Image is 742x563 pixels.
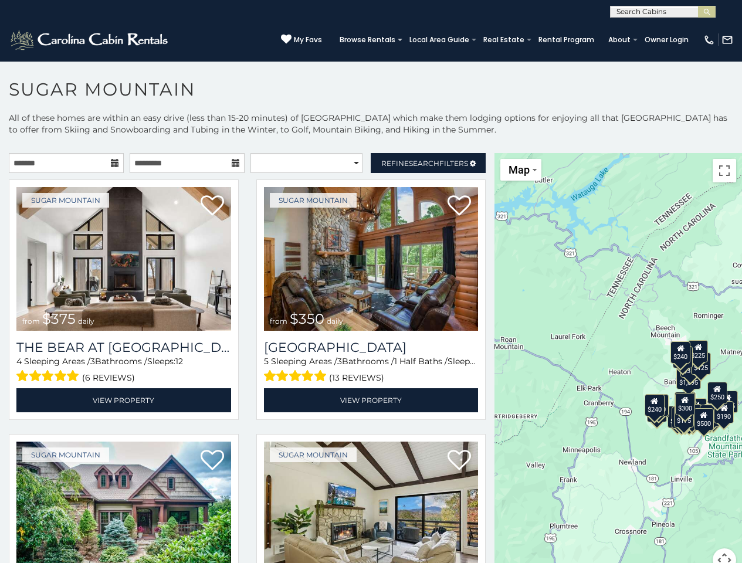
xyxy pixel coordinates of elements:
div: $155 [718,391,738,413]
a: About [602,32,636,48]
a: Sugar Mountain [22,193,109,208]
a: Add to favorites [201,194,224,219]
span: (6 reviews) [82,370,135,385]
div: $300 [675,393,695,415]
a: Real Estate [477,32,530,48]
span: 3 [337,356,342,367]
span: (13 reviews) [329,370,384,385]
a: Add to favorites [448,194,471,219]
a: Rental Program [533,32,600,48]
span: 5 [264,356,269,367]
div: Sleeping Areas / Bathrooms / Sleeps: [16,355,231,385]
div: $175 [674,405,694,428]
span: from [22,317,40,325]
span: 3 [90,356,95,367]
div: $225 [688,340,708,362]
a: Browse Rentals [334,32,401,48]
div: $200 [687,398,707,420]
a: My Favs [281,34,322,46]
span: from [270,317,287,325]
div: $240 [645,394,665,416]
img: White-1-2.png [9,28,171,52]
h3: Grouse Moor Lodge [264,340,479,355]
div: Sleeping Areas / Bathrooms / Sleeps: [264,355,479,385]
a: Add to favorites [448,449,471,473]
span: Map [509,164,530,176]
img: Grouse Moor Lodge [264,187,479,331]
div: $125 [691,352,711,375]
a: Owner Login [639,32,694,48]
button: Toggle fullscreen view [713,159,736,182]
div: $195 [700,405,720,427]
span: $350 [290,310,324,327]
a: Sugar Mountain [22,447,109,462]
h3: The Bear At Sugar Mountain [16,340,231,355]
img: mail-regular-white.png [721,34,733,46]
div: $240 [670,341,690,364]
a: Local Area Guide [404,32,475,48]
a: View Property [264,388,479,412]
span: Refine Filters [381,159,468,168]
span: daily [78,317,94,325]
a: The Bear At Sugar Mountain from $375 daily [16,187,231,331]
a: Add to favorites [201,449,224,473]
a: Sugar Mountain [270,447,357,462]
span: My Favs [294,35,322,45]
img: phone-regular-white.png [703,34,715,46]
span: 12 [476,356,483,367]
a: Grouse Moor Lodge from $350 daily [264,187,479,331]
div: $155 [672,406,692,429]
a: RefineSearchFilters [371,153,486,173]
span: 4 [16,356,22,367]
a: [GEOGRAPHIC_DATA] [264,340,479,355]
div: $190 [714,401,734,423]
img: The Bear At Sugar Mountain [16,187,231,331]
a: Sugar Mountain [270,193,357,208]
span: 12 [175,356,183,367]
span: $375 [42,310,76,327]
span: daily [327,317,343,325]
div: $1,095 [676,367,701,389]
button: Change map style [500,159,541,181]
a: The Bear At [GEOGRAPHIC_DATA] [16,340,231,355]
div: $500 [694,408,714,430]
a: View Property [16,388,231,412]
div: $250 [707,382,727,404]
span: 1 Half Baths / [394,356,448,367]
div: $190 [675,392,694,414]
span: Search [409,159,439,168]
